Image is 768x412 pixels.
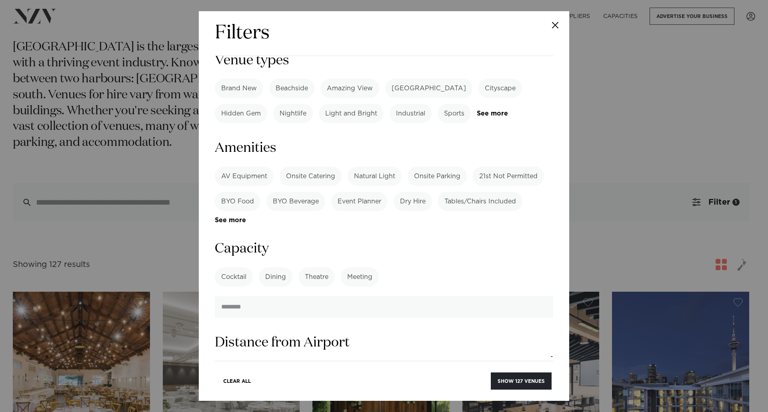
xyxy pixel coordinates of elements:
[266,192,325,211] label: BYO Beverage
[215,139,553,157] h3: Amenities
[341,267,379,287] label: Meeting
[438,104,471,123] label: Sports
[259,267,292,287] label: Dining
[385,79,472,98] label: [GEOGRAPHIC_DATA]
[319,104,384,123] label: Light and Bright
[438,192,522,211] label: Tables/Chairs Included
[478,79,522,98] label: Cityscape
[215,334,553,352] h3: Distance from Airport
[215,267,253,287] label: Cocktail
[491,372,552,390] button: Show 127 venues
[280,167,342,186] label: Onsite Catering
[348,167,402,186] label: Natural Light
[473,167,544,186] label: 21st Not Permitted
[550,352,553,362] output: -
[216,372,258,390] button: Clear All
[273,104,313,123] label: Nightlife
[269,79,314,98] label: Beachside
[298,267,335,287] label: Theatre
[394,192,432,211] label: Dry Hire
[215,192,260,211] label: BYO Food
[215,240,553,258] h3: Capacity
[215,21,270,46] h2: Filters
[215,104,267,123] label: Hidden Gem
[331,192,388,211] label: Event Planner
[408,167,467,186] label: Onsite Parking
[215,167,274,186] label: AV Equipment
[320,79,379,98] label: Amazing View
[390,104,432,123] label: Industrial
[215,79,263,98] label: Brand New
[541,11,569,39] button: Close
[215,52,553,70] h3: Venue types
